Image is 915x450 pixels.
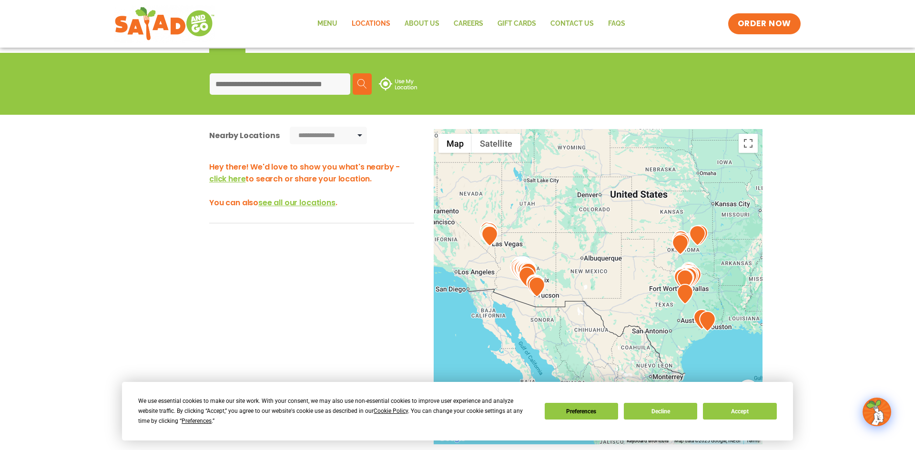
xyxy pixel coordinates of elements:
button: Decline [624,403,697,420]
img: search.svg [357,79,367,89]
span: see all our locations [258,197,335,208]
span: Preferences [182,418,212,424]
div: Nearby Locations [209,130,279,141]
img: new-SAG-logo-768×292 [114,5,215,43]
button: Preferences [545,403,618,420]
div: We use essential cookies to make our site work. With your consent, we may also use non-essential ... [138,396,533,426]
nav: Menu [310,13,632,35]
a: FAQs [601,13,632,35]
button: Toggle fullscreen view [739,134,758,153]
span: ORDER NOW [738,18,791,30]
h3: Hey there! We'd love to show you what's nearby - to search or share your location. You can also . [209,161,414,209]
a: Menu [310,13,345,35]
a: ORDER NOW [728,13,801,34]
a: Careers [447,13,490,35]
a: Locations [345,13,397,35]
div: Cookie Consent Prompt [122,382,793,440]
span: Cookie Policy [374,408,408,414]
a: Contact Us [543,13,601,35]
img: wpChatIcon [864,399,890,425]
button: Show street map [438,134,472,153]
button: Keyboard shortcuts [627,438,669,444]
a: Terms (opens in new tab) [746,438,760,443]
button: Show satellite imagery [472,134,520,153]
img: use-location.svg [379,77,417,90]
span: Map data ©2025 Google, INEGI [674,438,741,443]
button: Map camera controls [739,380,758,399]
button: Accept [703,403,776,420]
a: GIFT CARDS [490,13,543,35]
a: About Us [397,13,447,35]
span: click here [209,173,245,184]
